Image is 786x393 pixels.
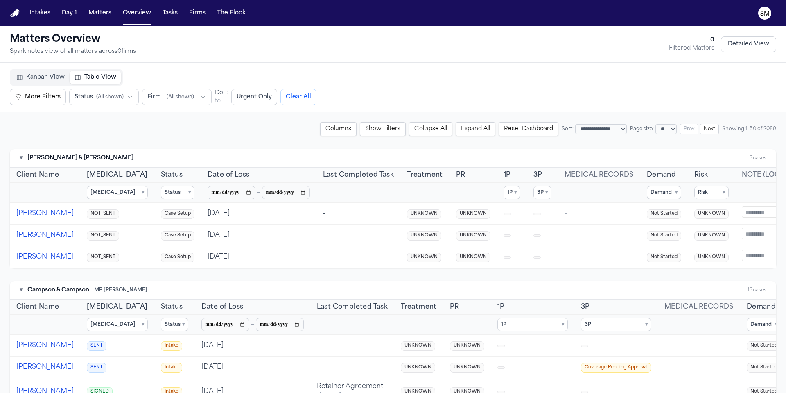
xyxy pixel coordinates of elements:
[545,189,548,196] span: ▾
[565,232,567,239] span: -
[182,321,185,328] span: ▾
[201,225,316,246] td: [DATE]
[120,6,154,20] button: Overview
[215,97,221,105] span: to
[581,302,590,312] span: 3P
[280,89,316,105] button: Clear All
[84,73,116,82] span: Table View
[316,203,401,225] td: -
[450,363,484,373] span: UNKNOWN
[562,321,564,328] span: ▾
[87,170,148,180] button: [MEDICAL_DATA]
[161,318,188,331] summary: Status ▾
[694,231,729,241] span: UNKNOWN
[16,230,74,240] button: [PERSON_NAME]
[20,154,23,162] button: Toggle firm section
[161,231,194,241] span: Case Setup
[664,342,667,349] span: -
[647,186,681,199] summary: Demand ▾
[310,335,395,357] td: -
[316,246,401,268] td: -
[96,94,124,100] span: ( All shown )
[27,286,89,294] span: Campson & Campson
[69,89,139,105] button: Status(All shown)
[10,33,136,46] h1: Matters Overview
[10,48,136,56] p: Spark notes view of all matters across 0 firm s
[581,318,651,331] summary: 3P ▾
[161,170,183,180] button: Status
[647,209,681,219] span: Not Started
[195,335,310,357] td: [DATE]
[16,209,74,218] button: [PERSON_NAME]
[142,189,144,196] span: ▾
[16,341,74,350] button: [PERSON_NAME]
[161,186,194,199] summary: Status ▾
[407,209,441,219] span: UNKNOWN
[647,231,681,241] span: Not Started
[533,186,551,199] summary: 3P ▾
[161,302,183,312] button: Status
[27,154,133,162] span: [PERSON_NAME] & [PERSON_NAME]
[630,126,654,132] span: Page size:
[694,170,708,180] span: Risk
[159,6,181,20] a: Tasks
[504,170,511,180] button: 1P
[401,363,435,373] span: UNKNOWN
[16,362,74,372] button: [PERSON_NAME]
[59,6,80,20] a: Day 1
[747,363,781,373] span: Not Started
[450,341,484,351] span: UNKNOWN
[497,302,505,312] button: 1P
[647,170,676,180] span: Demand
[407,170,443,180] button: Treatment
[142,89,212,105] button: Firm(All shown)
[214,6,249,20] a: The Flock
[188,189,191,196] span: ▾
[161,253,194,262] span: Case Setup
[10,89,66,105] button: More Filters
[16,170,59,180] button: Client Name
[664,304,734,310] span: Medical Records
[201,203,316,225] td: [DATE]
[257,188,260,198] span: –
[16,302,59,312] button: Client Name
[251,320,254,329] span: –
[20,286,23,294] button: Toggle firm section
[497,318,568,331] summary: 1P ▾
[456,170,465,180] button: PR
[317,302,388,312] span: Last Completed Task
[647,253,681,262] span: Not Started
[694,209,729,219] span: UNKNOWN
[87,318,148,331] summary: [MEDICAL_DATA] ▾
[499,122,558,136] button: Reset Dashboard
[664,364,667,370] span: -
[87,209,119,219] span: NOT_SENT
[721,36,776,52] button: Detailed View
[747,302,776,312] button: Demand
[323,170,394,180] span: Last Completed Task
[87,302,148,312] button: [MEDICAL_DATA]
[26,73,65,82] span: Kanban View
[775,321,777,328] span: ▾
[565,254,567,260] span: -
[669,44,714,52] div: Filtered Matters
[450,302,459,312] span: PR
[75,93,93,101] span: Status
[201,302,244,312] button: Date of Loss
[142,321,144,328] span: ▾
[186,6,209,20] a: Firms
[87,363,106,373] span: SENT
[456,209,490,219] span: UNKNOWN
[70,71,121,84] button: Table View
[16,252,74,262] button: [PERSON_NAME]
[575,124,627,134] select: Sort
